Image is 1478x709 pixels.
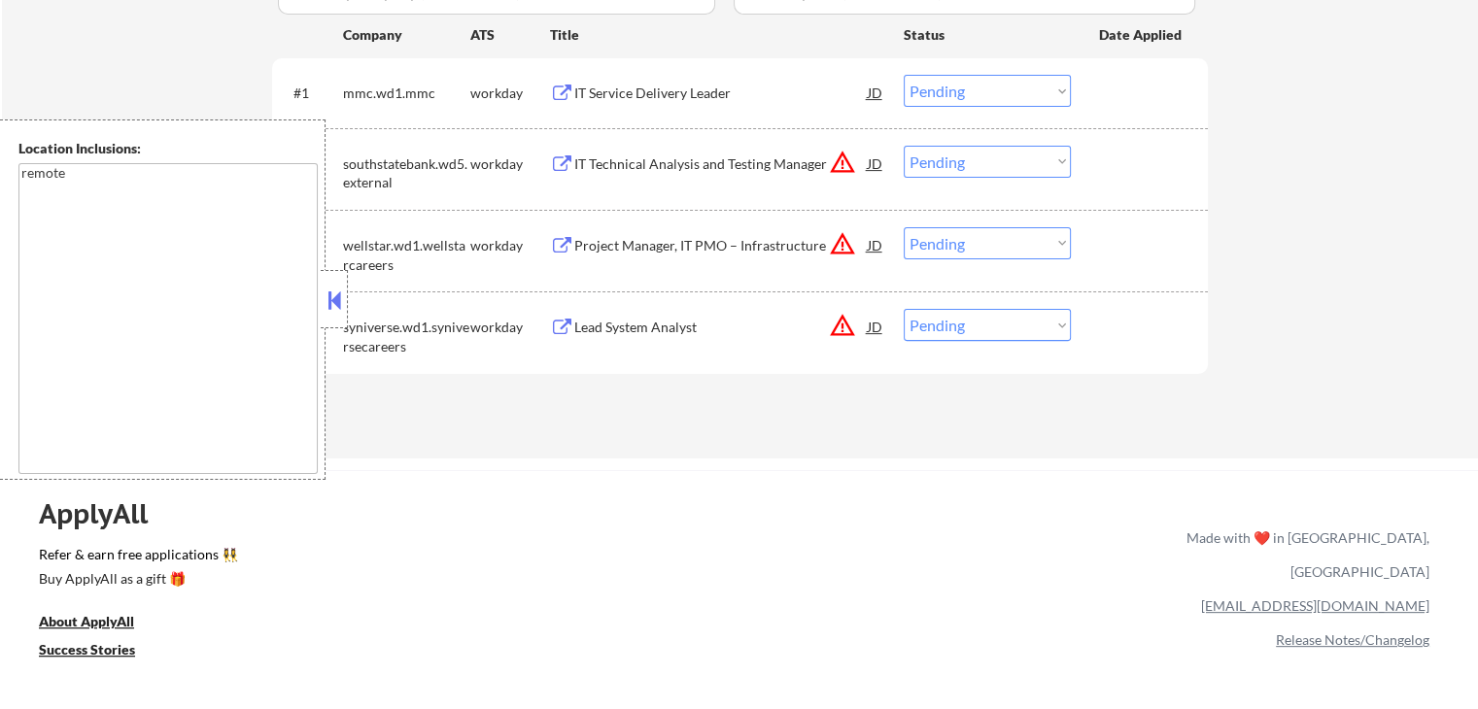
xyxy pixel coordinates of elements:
[470,25,550,45] div: ATS
[343,318,470,355] div: syniverse.wd1.syniversecareers
[343,236,470,274] div: wellstar.wd1.wellstarcareers
[39,497,170,530] div: ApplyAll
[1179,521,1429,589] div: Made with ❤️ in [GEOGRAPHIC_DATA], [GEOGRAPHIC_DATA]
[39,611,161,635] a: About ApplyAll
[39,613,134,629] u: About ApplyAll
[550,25,885,45] div: Title
[39,572,233,586] div: Buy ApplyAll as a gift 🎁
[470,318,550,337] div: workday
[574,154,868,174] div: IT Technical Analysis and Testing Manager
[343,154,470,192] div: southstatebank.wd5.external
[39,568,233,592] a: Buy ApplyAll as a gift 🎁
[470,154,550,174] div: workday
[866,75,885,110] div: JD
[1276,631,1429,648] a: Release Notes/Changelog
[39,548,780,568] a: Refer & earn free applications 👯‍♀️
[866,227,885,262] div: JD
[470,84,550,103] div: workday
[18,139,318,158] div: Location Inclusions:
[866,146,885,181] div: JD
[574,84,868,103] div: IT Service Delivery Leader
[866,309,885,344] div: JD
[1099,25,1185,45] div: Date Applied
[343,25,470,45] div: Company
[829,230,856,257] button: warning_amber
[470,236,550,255] div: workday
[829,149,856,176] button: warning_amber
[574,236,868,255] div: Project Manager, IT PMO – Infrastructure
[39,641,135,658] u: Success Stories
[1201,597,1429,614] a: [EMAIL_ADDRESS][DOMAIN_NAME]
[293,84,327,103] div: #1
[574,318,868,337] div: Lead System Analyst
[39,639,161,663] a: Success Stories
[343,84,470,103] div: mmc.wd1.mmc
[829,312,856,339] button: warning_amber
[904,17,1071,51] div: Status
